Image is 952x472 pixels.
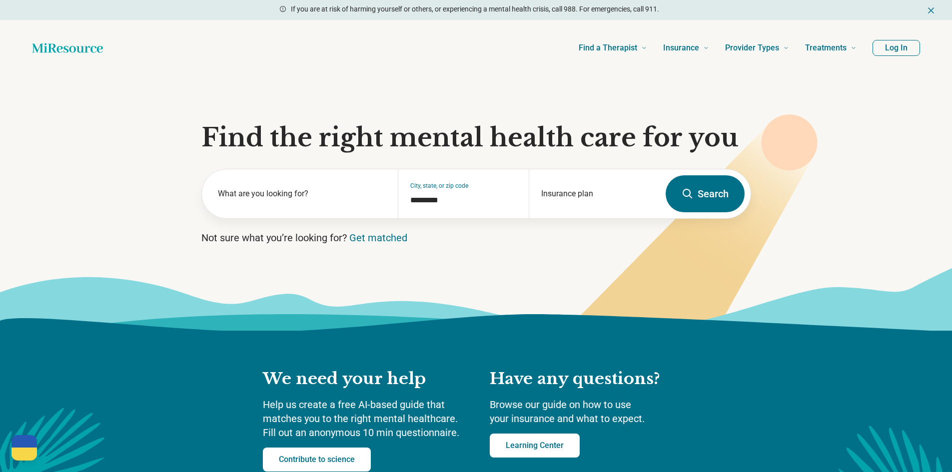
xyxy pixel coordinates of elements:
a: Provider Types [725,28,789,68]
button: Search [666,175,745,212]
h2: We need your help [263,369,470,390]
h1: Find the right mental health care for you [201,123,751,153]
p: Help us create a free AI-based guide that matches you to the right mental healthcare. Fill out an... [263,398,470,440]
p: If you are at risk of harming yourself or others, or experiencing a mental health crisis, call 98... [291,4,659,14]
span: Provider Types [725,41,779,55]
a: Home page [32,38,103,58]
a: Contribute to science [263,448,371,472]
button: Log In [873,40,920,56]
a: Find a Therapist [579,28,647,68]
a: Treatments [805,28,857,68]
h2: Have any questions? [490,369,690,390]
a: Learning Center [490,434,580,458]
span: Treatments [805,41,847,55]
a: Get matched [349,232,407,244]
p: Browse our guide on how to use your insurance and what to expect. [490,398,690,426]
p: Not sure what you’re looking for? [201,231,751,245]
button: Dismiss [926,4,936,16]
span: Insurance [663,41,699,55]
span: Find a Therapist [579,41,637,55]
label: What are you looking for? [218,188,386,200]
a: Insurance [663,28,709,68]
